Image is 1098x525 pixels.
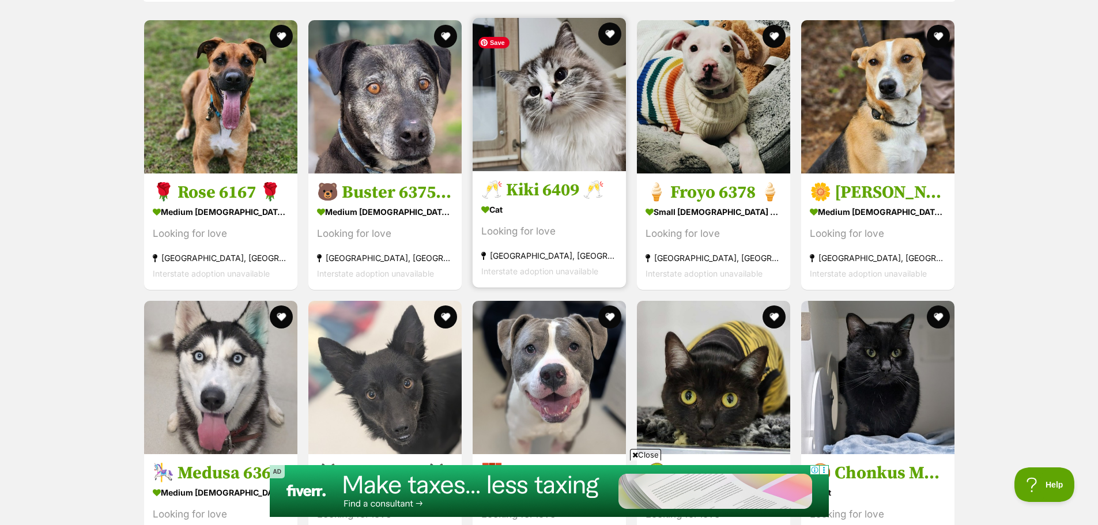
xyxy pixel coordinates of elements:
[801,20,954,173] img: 🌼 Daisy 6367 🌼
[763,305,786,328] button: favourite
[270,305,293,328] button: favourite
[317,182,453,203] h3: 🐻 Buster 6375 🐻
[598,22,621,46] button: favourite
[481,248,617,263] div: [GEOGRAPHIC_DATA], [GEOGRAPHIC_DATA]
[153,269,270,278] span: Interstate adoption unavailable
[317,203,453,220] div: medium [DEMOGRAPHIC_DATA] Dog
[810,463,946,485] h3: 🍪 Chonkus Maximus 6335 🍪
[308,173,462,290] a: 🐻 Buster 6375 🐻 medium [DEMOGRAPHIC_DATA] Dog Looking for love [GEOGRAPHIC_DATA], [GEOGRAPHIC_DAT...
[153,485,289,501] div: medium [DEMOGRAPHIC_DATA] Dog
[646,226,782,241] div: Looking for love
[308,20,462,173] img: 🐻 Buster 6375 🐻
[144,301,297,454] img: 🎠 Medusa 6366 🎠
[153,182,289,203] h3: 🌹 Rose 6167 🌹
[810,485,946,501] div: Cat
[637,301,790,454] img: 🥝 Clara 6220 🥝
[637,20,790,173] img: 🍦 Froyo 6378 🍦
[153,507,289,523] div: Looking for love
[646,203,782,220] div: small [DEMOGRAPHIC_DATA] Dog
[810,250,946,266] div: [GEOGRAPHIC_DATA], [GEOGRAPHIC_DATA]
[153,203,289,220] div: medium [DEMOGRAPHIC_DATA] Dog
[927,25,950,48] button: favourite
[646,269,763,278] span: Interstate adoption unavailable
[144,20,297,173] img: 🌹 Rose 6167 🌹
[810,203,946,220] div: medium [DEMOGRAPHIC_DATA] Dog
[317,269,434,278] span: Interstate adoption unavailable
[317,226,453,241] div: Looking for love
[153,250,289,266] div: [GEOGRAPHIC_DATA], [GEOGRAPHIC_DATA]
[1014,467,1075,502] iframe: Help Scout Beacon - Open
[473,18,626,171] img: 🥂 Kiki 6409 🥂
[434,305,457,328] button: favourite
[270,25,293,48] button: favourite
[637,173,790,290] a: 🍦 Froyo 6378 🍦 small [DEMOGRAPHIC_DATA] Dog Looking for love [GEOGRAPHIC_DATA], [GEOGRAPHIC_DATA]...
[473,301,626,454] img: 🧱 Mason 6377 🧱
[153,463,289,485] h3: 🎠 Medusa 6366 🎠
[308,301,462,454] img: 🦊 Nova 6312 🦊
[598,305,621,328] button: favourite
[801,173,954,290] a: 🌼 [PERSON_NAME] 6367 🌼 medium [DEMOGRAPHIC_DATA] Dog Looking for love [GEOGRAPHIC_DATA], [GEOGRAP...
[927,305,950,328] button: favourite
[270,465,285,478] span: AD
[801,301,954,454] img: 🍪 Chonkus Maximus 6335 🍪
[473,171,626,288] a: 🥂 Kiki 6409 🥂 Cat Looking for love [GEOGRAPHIC_DATA], [GEOGRAPHIC_DATA] Interstate adoption unava...
[434,25,457,48] button: favourite
[646,250,782,266] div: [GEOGRAPHIC_DATA], [GEOGRAPHIC_DATA]
[317,250,453,266] div: [GEOGRAPHIC_DATA], [GEOGRAPHIC_DATA]
[630,449,661,460] span: Close
[144,173,297,290] a: 🌹 Rose 6167 🌹 medium [DEMOGRAPHIC_DATA] Dog Looking for love [GEOGRAPHIC_DATA], [GEOGRAPHIC_DATA]...
[481,224,617,239] div: Looking for love
[478,37,510,48] span: Save
[763,25,786,48] button: favourite
[481,201,617,218] div: Cat
[549,519,549,519] iframe: Advertisement
[646,182,782,203] h3: 🍦 Froyo 6378 🍦
[810,507,946,523] div: Looking for love
[810,226,946,241] div: Looking for love
[153,226,289,241] div: Looking for love
[481,179,617,201] h3: 🥂 Kiki 6409 🥂
[481,266,598,276] span: Interstate adoption unavailable
[810,269,927,278] span: Interstate adoption unavailable
[810,182,946,203] h3: 🌼 [PERSON_NAME] 6367 🌼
